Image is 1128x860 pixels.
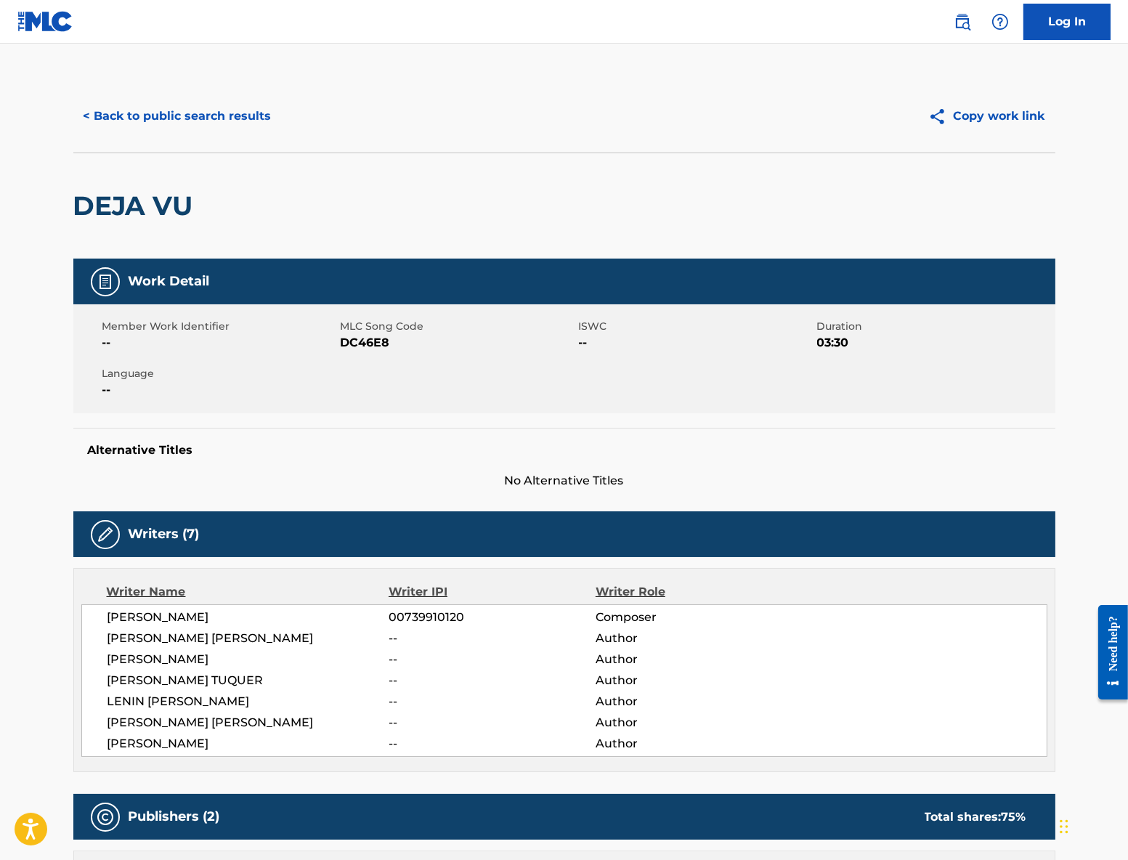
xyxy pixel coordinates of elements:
[73,472,1055,490] span: No Alternative Titles
[1002,810,1026,824] span: 75 %
[88,443,1041,458] h5: Alternative Titles
[129,808,220,825] h5: Publishers (2)
[579,334,813,352] span: --
[389,651,595,668] span: --
[341,319,575,334] span: MLC Song Code
[107,672,389,689] span: [PERSON_NAME] TUQUER
[102,334,337,352] span: --
[107,714,389,731] span: [PERSON_NAME] [PERSON_NAME]
[918,98,1055,134] button: Copy work link
[986,7,1015,36] div: Help
[579,319,813,334] span: ISWC
[817,319,1052,334] span: Duration
[596,672,784,689] span: Author
[596,735,784,752] span: Author
[17,11,73,32] img: MLC Logo
[1087,594,1128,711] iframe: Resource Center
[389,609,595,626] span: 00739910120
[925,808,1026,826] div: Total shares:
[1060,805,1068,848] div: Drag
[596,714,784,731] span: Author
[107,630,389,647] span: [PERSON_NAME] [PERSON_NAME]
[97,808,114,826] img: Publishers
[1055,790,1128,860] iframe: Chat Widget
[73,190,200,222] h2: DEJA VU
[97,526,114,543] img: Writers
[596,609,784,626] span: Composer
[389,714,595,731] span: --
[107,735,389,752] span: [PERSON_NAME]
[596,693,784,710] span: Author
[107,609,389,626] span: [PERSON_NAME]
[73,98,282,134] button: < Back to public search results
[389,583,596,601] div: Writer IPI
[596,651,784,668] span: Author
[102,366,337,381] span: Language
[107,693,389,710] span: LENIN [PERSON_NAME]
[97,273,114,291] img: Work Detail
[389,735,595,752] span: --
[596,583,784,601] div: Writer Role
[107,651,389,668] span: [PERSON_NAME]
[389,672,595,689] span: --
[341,334,575,352] span: DC46E8
[107,583,389,601] div: Writer Name
[102,319,337,334] span: Member Work Identifier
[129,273,210,290] h5: Work Detail
[389,630,595,647] span: --
[102,381,337,399] span: --
[389,693,595,710] span: --
[991,13,1009,31] img: help
[948,7,977,36] a: Public Search
[928,107,954,126] img: Copy work link
[129,526,200,543] h5: Writers (7)
[954,13,971,31] img: search
[1023,4,1111,40] a: Log In
[596,630,784,647] span: Author
[817,334,1052,352] span: 03:30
